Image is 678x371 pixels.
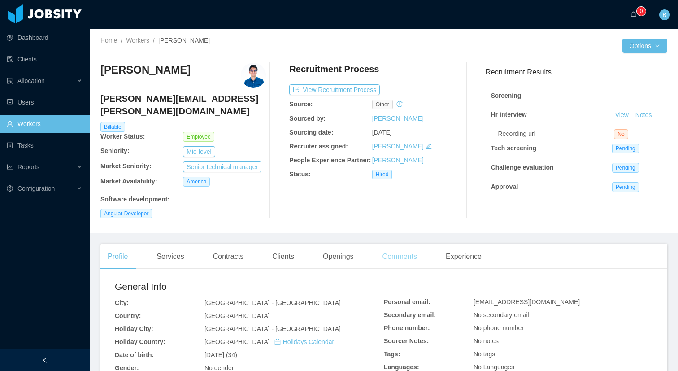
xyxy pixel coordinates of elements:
span: Employee [183,132,214,142]
button: icon: exportView Recruitment Process [289,84,380,95]
b: Holiday City: [115,325,153,332]
b: Holiday Country: [115,338,165,345]
span: [PERSON_NAME] [158,37,210,44]
span: [EMAIL_ADDRESS][DOMAIN_NAME] [474,298,580,306]
button: Optionsicon: down [622,39,667,53]
span: No notes [474,337,499,345]
button: Mid level [183,146,215,157]
b: Secondary email: [384,311,436,319]
button: Notes [632,110,656,121]
span: America [183,177,210,187]
span: [GEOGRAPHIC_DATA] - [GEOGRAPHIC_DATA] [204,325,341,332]
i: icon: edit [426,143,432,149]
span: B [662,9,666,20]
b: Date of birth: [115,351,154,358]
a: icon: pie-chartDashboard [7,29,83,47]
b: Country: [115,312,141,319]
span: / [153,37,155,44]
span: Pending [612,163,639,173]
div: Openings [316,244,361,269]
span: [DATE] (34) [204,351,237,358]
span: Configuration [17,185,55,192]
i: icon: history [396,101,403,107]
b: Seniority: [100,147,130,154]
span: Hired [372,170,392,179]
span: [GEOGRAPHIC_DATA] - [GEOGRAPHIC_DATA] [204,299,341,306]
div: Comments [375,244,424,269]
span: No secondary email [474,311,529,319]
b: People Experience Partner: [289,157,371,164]
a: [PERSON_NAME] [372,115,424,122]
a: icon: exportView Recruitment Process [289,86,380,93]
div: Services [149,244,191,269]
span: Pending [612,182,639,192]
b: Sourced by: [289,115,326,122]
a: icon: userWorkers [7,115,83,133]
span: Billable [100,122,125,132]
div: Profile [100,244,135,269]
span: other [372,100,393,109]
b: Personal email: [384,298,430,306]
h3: [PERSON_NAME] [100,63,191,77]
strong: Tech screening [491,144,537,152]
b: Sourcer Notes: [384,337,429,345]
strong: Approval [491,183,518,190]
span: / [121,37,122,44]
span: [GEOGRAPHIC_DATA] [204,312,270,319]
strong: Hr interview [491,111,527,118]
b: Languages: [384,363,419,371]
i: icon: bell [630,11,637,17]
b: City: [115,299,129,306]
i: icon: line-chart [7,164,13,170]
i: icon: setting [7,185,13,192]
b: Sourcing date: [289,129,333,136]
a: Home [100,37,117,44]
span: [DATE] [372,129,392,136]
div: No tags [474,349,653,359]
strong: Challenge evaluation [491,164,554,171]
span: No Languages [474,363,514,371]
b: Phone number: [384,324,430,332]
h2: General Info [115,279,384,294]
div: Recording url [498,129,614,139]
b: Software development : [100,196,169,203]
a: [PERSON_NAME] [372,143,424,150]
span: No phone number [474,324,524,332]
span: [GEOGRAPHIC_DATA] [204,338,334,345]
a: icon: profileTasks [7,136,83,154]
b: Source: [289,100,313,108]
span: No [614,129,628,139]
b: Tags: [384,350,400,358]
span: Pending [612,144,639,153]
sup: 0 [637,7,646,16]
a: [PERSON_NAME] [372,157,424,164]
div: Contracts [206,244,251,269]
span: Allocation [17,77,45,84]
strong: Screening [491,92,522,99]
h3: Recruitment Results [486,66,667,78]
img: 0796e050-5fe8-11e9-9094-87d14aeb59db_5e5d870f1f836-400w.png [241,63,266,88]
a: icon: robotUsers [7,93,83,111]
span: Reports [17,163,39,170]
a: Workers [126,37,149,44]
div: Experience [439,244,489,269]
a: View [612,111,632,118]
b: Market Seniority: [100,162,152,170]
a: icon: calendarHolidays Calendar [274,338,334,345]
b: Worker Status: [100,133,145,140]
i: icon: calendar [274,339,281,345]
b: Recruiter assigned: [289,143,348,150]
button: Senior technical manager [183,161,261,172]
h4: [PERSON_NAME][EMAIL_ADDRESS][PERSON_NAME][DOMAIN_NAME] [100,92,266,118]
i: icon: solution [7,78,13,84]
div: Clients [265,244,301,269]
h4: Recruitment Process [289,63,379,75]
b: Market Availability: [100,178,157,185]
span: Angular Developer [100,209,152,218]
b: Status: [289,170,310,178]
a: icon: auditClients [7,50,83,68]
